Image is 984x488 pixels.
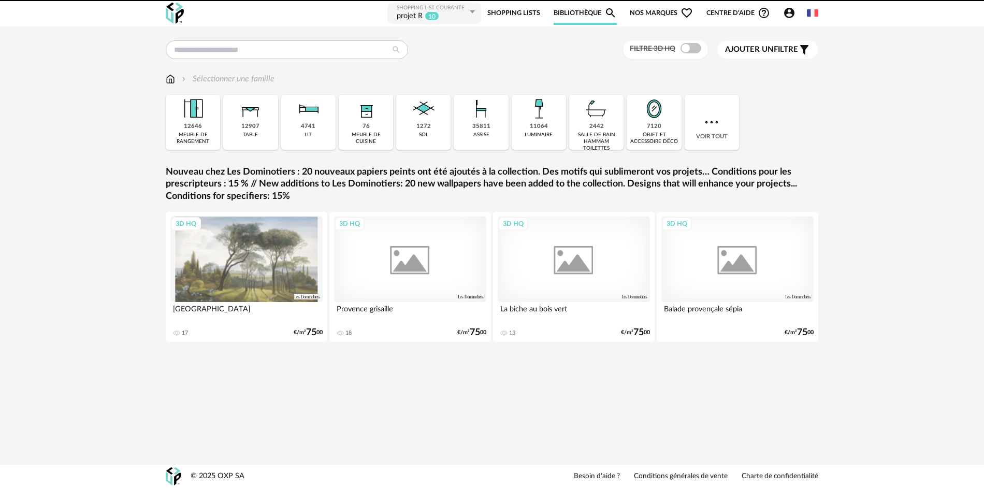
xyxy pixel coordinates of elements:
[685,95,739,150] div: Voir tout
[166,73,175,85] img: svg+xml;base64,PHN2ZyB3aWR0aD0iMTYiIGhlaWdodD0iMTciIHZpZXdCb3g9IjAgMCAxNiAxNyIgZmlsbD0ibm9uZSIgeG...
[334,302,486,323] div: Provence grisaille
[509,329,515,337] div: 13
[166,3,184,24] img: OXP
[397,11,423,22] div: projet R
[180,73,274,85] div: Sélectionner une famille
[425,11,439,21] sup: 10
[180,73,188,85] img: svg+xml;base64,PHN2ZyB3aWR0aD0iMTYiIGhlaWdodD0iMTYiIHZpZXdCb3g9IjAgMCAxNiAxNiIgZmlsbD0ibm9uZSIgeG...
[301,123,315,131] div: 4741
[329,212,491,342] a: 3D HQ Provence grisaille 18 €/m²7500
[182,329,188,337] div: 17
[630,45,675,52] span: Filtre 3D HQ
[807,7,818,19] img: fr
[470,329,480,336] span: 75
[498,217,528,231] div: 3D HQ
[166,166,818,203] a: Nouveau chez Les Dominotiers : 20 nouveaux papiers peints ont été ajoutés à la collection. Des mo...
[742,472,818,481] a: Charte de confidentialité
[604,7,617,19] span: Magnify icon
[783,7,800,19] span: Account Circle icon
[345,329,352,337] div: 18
[169,132,217,145] div: meuble de rangement
[397,5,467,11] div: Shopping List courante
[725,46,774,53] span: Ajouter un
[410,95,438,123] img: Sol.png
[184,123,202,131] div: 12646
[621,329,650,336] div: €/m² 00
[554,2,617,25] a: BibliothèqueMagnify icon
[166,467,181,485] img: OXP
[785,329,814,336] div: €/m² 00
[630,2,693,25] span: Nos marques
[342,132,390,145] div: meuble de cuisine
[416,123,431,131] div: 1272
[467,95,495,123] img: Assise.png
[717,41,818,59] button: Ajouter unfiltre Filter icon
[633,329,644,336] span: 75
[725,45,798,55] span: filtre
[525,132,553,138] div: luminaire
[179,95,207,123] img: Meuble%20de%20rangement.png
[706,7,770,19] span: Centre d'aideHelp Circle Outline icon
[630,132,678,145] div: objet et accessoire déco
[589,123,604,131] div: 2442
[758,7,770,19] span: Help Circle Outline icon
[657,212,818,342] a: 3D HQ Balade provençale sépia €/m²7500
[530,123,548,131] div: 11064
[419,132,428,138] div: sol
[237,95,265,123] img: Table.png
[798,44,811,56] span: Filter icon
[363,123,370,131] div: 76
[681,7,693,19] span: Heart Outline icon
[473,132,489,138] div: assise
[647,123,661,131] div: 7120
[294,329,323,336] div: €/m² 00
[583,95,611,123] img: Salle%20de%20bain.png
[572,132,620,152] div: salle de bain hammam toilettes
[662,217,692,231] div: 3D HQ
[241,123,259,131] div: 12907
[171,217,201,231] div: 3D HQ
[574,472,620,481] a: Besoin d'aide ?
[352,95,380,123] img: Rangement.png
[525,95,553,123] img: Luminaire.png
[191,471,244,481] div: © 2025 OXP SA
[783,7,795,19] span: Account Circle icon
[640,95,668,123] img: Miroir.png
[170,302,323,323] div: [GEOGRAPHIC_DATA]
[661,302,814,323] div: Balade provençale sépia
[306,329,316,336] span: 75
[797,329,807,336] span: 75
[498,302,650,323] div: La biche au bois vert
[472,123,490,131] div: 35811
[166,212,327,342] a: 3D HQ [GEOGRAPHIC_DATA] 17 €/m²7500
[305,132,312,138] div: lit
[493,212,655,342] a: 3D HQ La biche au bois vert 13 €/m²7500
[294,95,322,123] img: Literie.png
[634,472,728,481] a: Conditions générales de vente
[702,113,721,132] img: more.7b13dc1.svg
[335,217,365,231] div: 3D HQ
[457,329,486,336] div: €/m² 00
[487,2,540,25] a: Shopping Lists
[243,132,258,138] div: table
